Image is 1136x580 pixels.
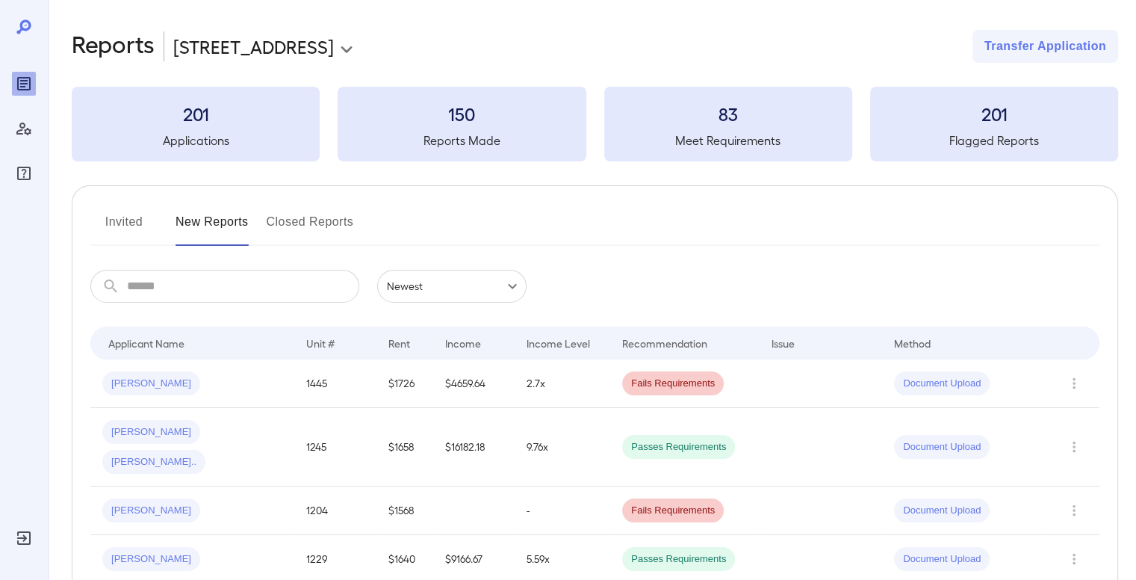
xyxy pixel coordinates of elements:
[622,552,735,567] span: Passes Requirements
[972,30,1118,63] button: Transfer Application
[894,552,990,567] span: Document Upload
[622,440,735,454] span: Passes Requirements
[1062,547,1086,571] button: Row Actions
[108,334,184,352] div: Applicant Name
[12,117,36,141] div: Manage Users
[294,408,376,487] td: 1245
[267,210,354,246] button: Closed Reports
[894,334,931,352] div: Method
[377,270,527,303] div: Newest
[445,334,481,352] div: Income
[604,102,852,126] h3: 83
[176,210,249,246] button: New Reports
[622,334,707,352] div: Recommendation
[604,132,852,149] h5: Meet Requirements
[294,360,376,408] td: 1445
[72,132,320,149] h5: Applications
[294,487,376,535] td: 1204
[338,132,586,149] h5: Reports Made
[173,34,334,58] p: [STREET_ADDRESS]
[388,334,412,352] div: Rent
[894,440,990,454] span: Document Upload
[338,102,586,126] h3: 150
[515,487,610,535] td: -
[72,102,320,126] h3: 201
[376,360,434,408] td: $1726
[527,334,590,352] div: Income Level
[102,552,200,567] span: [PERSON_NAME]
[1062,435,1086,459] button: Row Actions
[102,377,200,391] span: [PERSON_NAME]
[102,504,200,518] span: [PERSON_NAME]
[12,72,36,96] div: Reports
[772,334,795,352] div: Issue
[894,504,990,518] span: Document Upload
[870,102,1118,126] h3: 201
[894,377,990,391] span: Document Upload
[90,210,158,246] button: Invited
[515,360,610,408] td: 2.7x
[1062,371,1086,395] button: Row Actions
[622,504,724,518] span: Fails Requirements
[376,487,434,535] td: $1568
[12,526,36,550] div: Log Out
[515,408,610,487] td: 9.76x
[870,132,1118,149] h5: Flagged Reports
[72,30,155,63] h2: Reports
[622,377,724,391] span: Fails Requirements
[306,334,335,352] div: Unit #
[12,161,36,185] div: FAQ
[102,455,205,469] span: [PERSON_NAME]..
[376,408,434,487] td: $1658
[433,408,515,487] td: $16182.18
[102,425,200,439] span: [PERSON_NAME]
[1062,499,1086,522] button: Row Actions
[433,360,515,408] td: $4659.64
[72,87,1118,161] summary: 201Applications150Reports Made83Meet Requirements201Flagged Reports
